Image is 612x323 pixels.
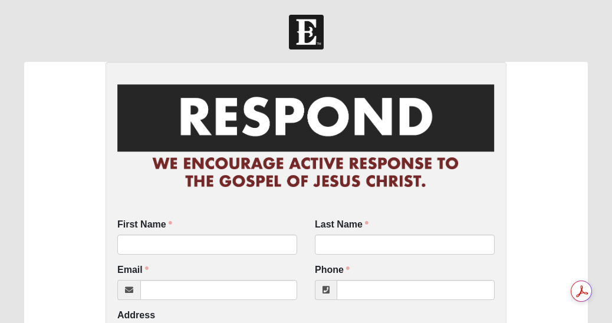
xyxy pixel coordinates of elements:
img: RespondCardHeader.png [117,74,495,200]
img: Church of Eleven22 Logo [289,15,324,50]
label: Last Name [315,218,368,232]
label: Email [117,263,149,277]
label: Phone [315,263,350,277]
label: Address [117,309,155,322]
label: First Name [117,218,172,232]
